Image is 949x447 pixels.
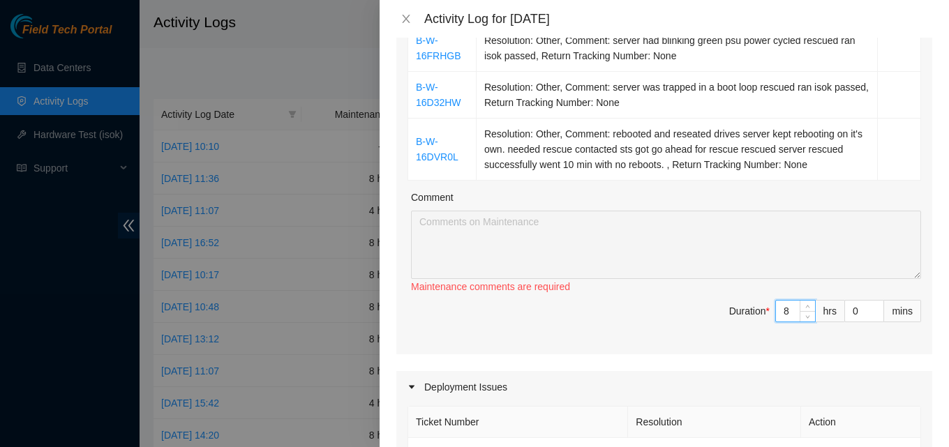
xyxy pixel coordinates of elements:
th: Action [801,407,921,438]
th: Ticket Number [408,407,628,438]
textarea: Comment [411,211,921,279]
div: Duration [729,303,770,319]
div: Activity Log for [DATE] [424,11,932,26]
div: Deployment Issues [396,371,932,403]
td: Resolution: Other, Comment: server had blinking green psu power cycled rescued ran isok passed, R... [477,25,878,72]
span: Decrease Value [800,311,815,321]
div: Maintenance comments are required [411,279,921,294]
th: Resolution [628,407,801,438]
label: Comment [411,190,454,205]
span: close [401,13,412,24]
td: Resolution: Other, Comment: server was trapped in a boot loop rescued ran isok passed, Return Tra... [477,72,878,119]
div: mins [884,300,921,322]
span: up [804,303,812,311]
a: B-W-16DVR0L [416,136,458,162]
button: Close [396,13,416,26]
td: Resolution: Other, Comment: rebooted and reseated drives server kept rebooting on it's own. neede... [477,119,878,181]
span: caret-right [408,383,416,391]
span: down [804,312,812,321]
a: B-W-16D32HW [416,82,461,108]
div: hrs [816,300,845,322]
span: Increase Value [800,301,815,311]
